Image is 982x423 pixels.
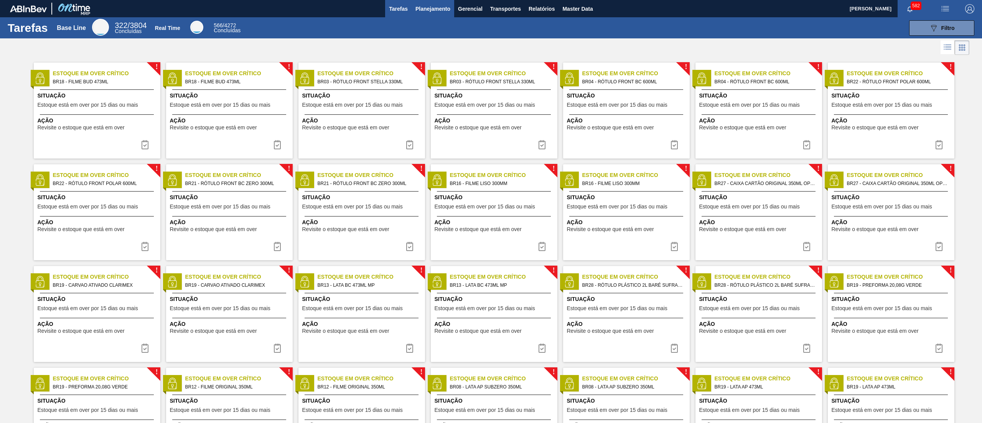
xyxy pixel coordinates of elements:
span: Estoque está em over por 15 dias ou mais [38,306,138,311]
img: status [431,378,443,389]
span: 322 [115,21,127,30]
span: Estoque está em over por 15 dias ou mais [170,407,270,413]
img: status [828,378,840,389]
div: Completar tarefa: 30219417 [400,340,419,356]
span: Revisite o estoque que está em over [832,125,919,131]
span: BR28 - RÓTULO PLÁSTICO 2L BARÉ SUFRAMA AH [715,281,816,289]
span: Estoque está em over por 15 dias ou mais [567,102,667,108]
span: Ação [699,320,820,328]
img: status [299,174,310,186]
span: ! [817,166,819,172]
img: icon-task complete [802,140,811,149]
div: Completar tarefa: 30219410 [533,137,551,152]
span: Revisite o estoque que está em over [170,125,257,131]
span: Estoque está em over por 15 dias ou mais [38,204,138,210]
span: Ação [302,320,423,328]
span: Tarefas [389,4,408,13]
img: status [563,174,575,186]
span: Situação [567,92,688,100]
button: icon-task complete [136,137,154,152]
span: Estoque está em over por 15 dias ou mais [699,204,800,210]
img: status [34,174,46,186]
span: Revisite o estoque que está em over [567,125,654,131]
img: userActions [941,4,950,13]
span: Estoque está em over por 15 dias ou mais [832,306,932,311]
button: icon-task complete [268,137,287,152]
span: BR12 - FILME ORIGINAL 350ML [318,383,419,391]
span: Revisite o estoque que está em over [302,328,389,334]
span: Situação [567,295,688,303]
span: BR08 - LATA AP SUBZERO 350ML [450,383,551,391]
button: Notificações [898,3,922,14]
span: Transportes [490,4,521,13]
span: Situação [302,193,423,202]
div: Completar tarefa: 30219416 [268,340,287,356]
button: icon-task complete [136,239,154,254]
img: icon-task complete [670,140,679,149]
span: Revisite o estoque que está em over [699,125,786,131]
span: Estoque em Over Crítico [53,273,160,281]
div: Real Time [214,23,241,33]
span: Revisite o estoque que está em over [435,226,522,232]
span: Estoque está em over por 15 dias ou mais [302,204,403,210]
button: icon-task complete [930,137,948,152]
span: Estoque está em over por 15 dias ou mais [435,407,535,413]
span: Estoque está em over por 15 dias ou mais [435,204,535,210]
span: Estoque está em over por 15 dias ou mais [699,102,800,108]
span: Situação [435,193,555,202]
div: Completar tarefa: 30219416 [136,340,154,356]
button: icon-task complete [797,340,816,356]
img: icon-task complete [670,344,679,353]
span: BR04 - RÓTULO FRONT BC 600ML [715,78,816,86]
span: ! [552,64,555,70]
span: ! [288,64,290,70]
span: Estoque está em over por 15 dias ou mais [38,407,138,413]
span: Ação [435,320,555,328]
div: Completar tarefa: 30219409 [136,137,154,152]
span: BR08 - LATA AP SUBZERO 350ML [582,383,684,391]
span: Master Data [562,4,593,13]
span: Revisite o estoque que está em over [699,226,786,232]
span: BR19 - LATA AP 473ML [847,383,948,391]
span: Estoque em Over Crítico [847,171,954,179]
span: ! [552,268,555,273]
div: Completar tarefa: 30219417 [533,340,551,356]
span: Estoque em Over Crítico [847,375,954,383]
img: icon-task complete [273,140,282,149]
button: icon-task complete [136,340,154,356]
img: icon-task complete [405,140,414,149]
span: Situação [435,295,555,303]
span: BR27 - CAIXA CARTÃO ORIGINAL 350ML OPEN CORNER [847,179,948,188]
span: Revisite o estoque que está em over [170,328,257,334]
div: Completar tarefa: 30219420 [930,340,948,356]
span: Estoque em Over Crítico [318,273,425,281]
span: Estoque em Over Crítico [715,171,822,179]
span: Estoque está em over por 15 dias ou mais [567,204,667,210]
span: Ação [170,218,291,226]
span: Estoque em Over Crítico [185,273,293,281]
span: ! [817,268,819,273]
img: icon-task complete [802,344,811,353]
span: Estoque em Over Crítico [318,375,425,383]
img: icon-task complete [140,242,150,251]
button: icon-task complete [268,239,287,254]
span: Ação [170,117,291,125]
button: icon-task complete [400,137,419,152]
button: icon-task complete [797,137,816,152]
span: Estoque está em over por 15 dias ou mais [38,102,138,108]
div: Completar tarefa: 30219411 [665,137,684,152]
span: Estoque está em over por 15 dias ou mais [567,407,667,413]
span: Estoque está em over por 15 dias ou mais [832,204,932,210]
span: Situação [567,397,688,405]
img: status [166,378,178,389]
span: Estoque está em over por 15 dias ou mais [435,306,535,311]
span: Estoque em Over Crítico [847,69,954,78]
span: Situação [170,295,291,303]
img: icon-task complete [140,344,150,353]
img: icon-task complete [273,344,282,353]
img: icon-task complete [140,140,150,149]
span: Situação [435,397,555,405]
img: status [696,73,707,84]
button: icon-task complete [665,340,684,356]
button: icon-task complete [930,239,948,254]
